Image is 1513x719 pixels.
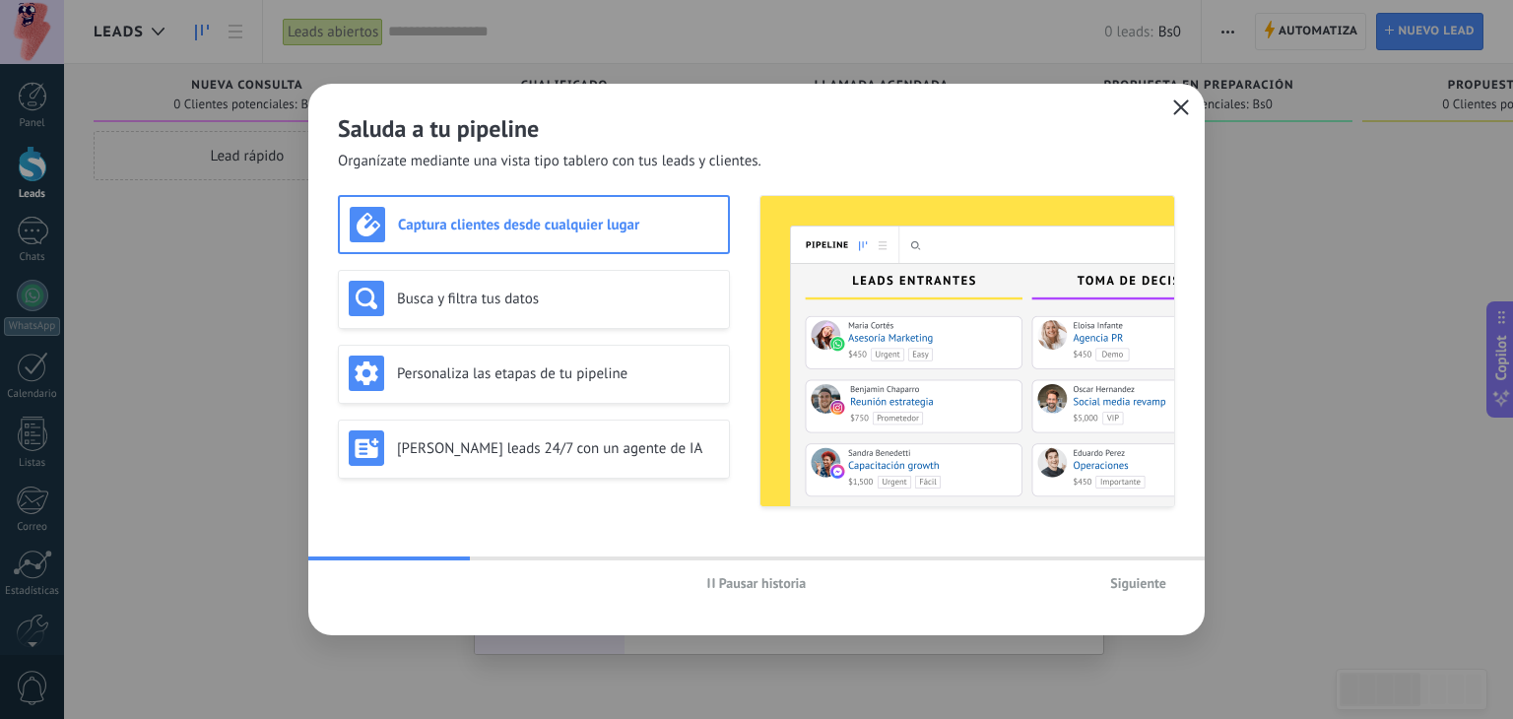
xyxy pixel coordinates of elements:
span: Siguiente [1110,576,1166,590]
span: Organízate mediante una vista tipo tablero con tus leads y clientes. [338,152,761,171]
span: Pausar historia [719,576,807,590]
button: Pausar historia [698,568,816,598]
h3: Personaliza las etapas de tu pipeline [397,364,719,383]
button: Siguiente [1101,568,1175,598]
h3: Busca y filtra tus datos [397,290,719,308]
h3: [PERSON_NAME] leads 24/7 con un agente de IA [397,439,719,458]
h2: Saluda a tu pipeline [338,113,1175,144]
h3: Captura clientes desde cualquier lugar [398,216,718,234]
